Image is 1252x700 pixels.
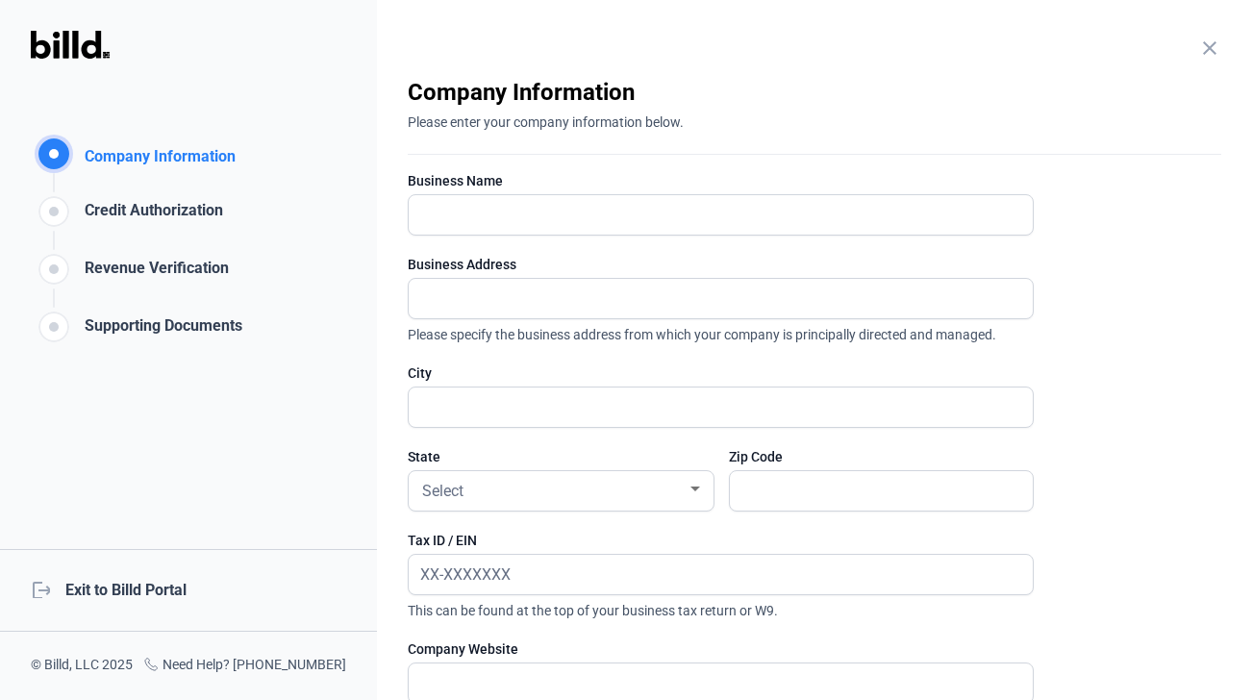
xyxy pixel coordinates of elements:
[408,447,713,466] div: State
[143,655,346,677] div: Need Help? [PHONE_NUMBER]
[77,145,236,173] div: Company Information
[409,555,1012,594] input: XX-XXXXXXX
[408,108,1221,132] div: Please enter your company information below.
[729,447,1034,466] div: Zip Code
[1198,37,1221,60] mat-icon: close
[77,257,229,288] div: Revenue Verification
[77,199,223,231] div: Credit Authorization
[31,31,110,59] img: Billd Logo
[422,482,463,500] span: Select
[408,77,1221,108] div: Company Information
[31,655,133,677] div: © Billd, LLC 2025
[408,531,1034,550] div: Tax ID / EIN
[408,319,1034,344] span: Please specify the business address from which your company is principally directed and managed.
[408,255,1034,274] div: Business Address
[77,314,242,346] div: Supporting Documents
[408,595,1034,620] span: This can be found at the top of your business tax return or W9.
[31,579,50,598] mat-icon: logout
[408,171,1034,190] div: Business Name
[408,639,1034,659] div: Company Website
[408,363,1034,383] div: City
